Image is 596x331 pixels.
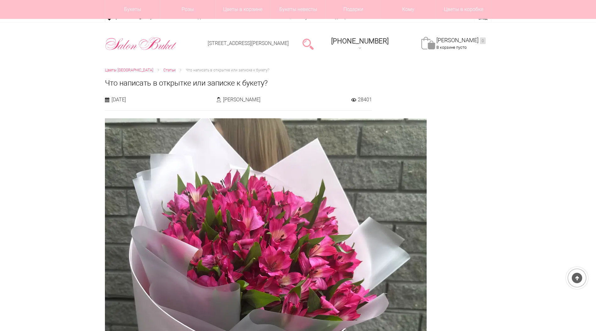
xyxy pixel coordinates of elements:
a: [PERSON_NAME] [436,37,486,44]
span: Цветы [GEOGRAPHIC_DATA] [105,68,153,72]
a: Статьи [163,67,176,74]
h1: Что написать в открытке или записке к букету? [105,77,491,89]
span: [DATE] [112,96,126,103]
span: В корзине пусто [436,45,467,50]
span: [PHONE_NUMBER] [331,37,389,45]
a: [STREET_ADDRESS][PERSON_NAME] [208,40,289,46]
span: 28401 [358,96,372,103]
ins: 0 [480,37,486,44]
span: Что написать в открытке или записке к букету? [186,68,269,72]
span: [PERSON_NAME] [223,96,260,103]
a: [PHONE_NUMBER] [327,35,392,53]
a: Цветы [GEOGRAPHIC_DATA] [105,67,153,74]
img: Цветы Нижний Новгород [105,36,177,52]
span: Статьи [163,68,176,72]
